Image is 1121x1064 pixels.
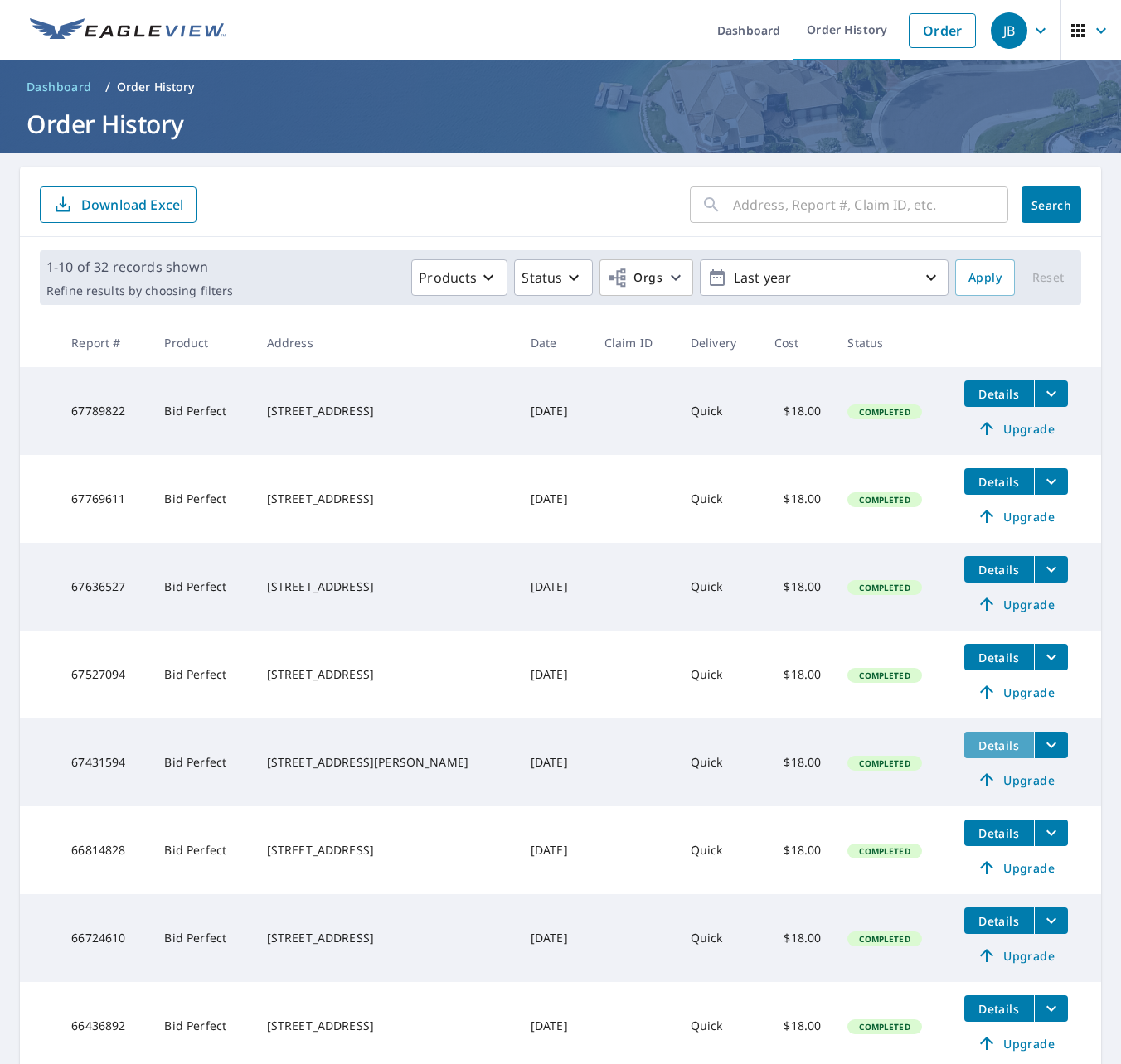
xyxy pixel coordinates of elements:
img: EV Logo [30,18,226,43]
div: JB [991,12,1027,49]
a: Upgrade [964,767,1068,793]
a: Upgrade [964,1030,1068,1057]
span: Upgrade [974,858,1058,878]
a: Upgrade [964,942,1068,969]
td: Bid Perfect [151,455,253,543]
button: Download Excel [40,186,197,223]
span: Upgrade [974,770,1058,790]
button: filesDropdownBtn-67769611 [1034,468,1068,495]
td: 66724610 [58,894,151,982]
a: Dashboard [20,74,99,100]
span: Details [974,562,1024,578]
button: filesDropdownBtn-66814828 [1034,820,1068,846]
button: detailsBtn-67636527 [964,556,1034,583]
span: Details [974,913,1024,929]
button: detailsBtn-67769611 [964,468,1034,495]
td: Quick [677,543,761,631]
button: filesDropdownBtn-67527094 [1034,644,1068,670]
h1: Order History [20,107,1101,141]
p: Order History [117,79,195,95]
span: Details [974,1001,1024,1017]
span: Upgrade [974,418,1058,438]
th: Cost [761,318,835,367]
td: $18.00 [761,806,835,894]
span: Orgs [607,268,662,288]
th: Status [834,318,950,367]
span: Upgrade [974,1033,1058,1053]
td: Quick [677,894,761,982]
span: Completed [849,670,920,681]
span: Upgrade [974,682,1058,702]
span: Dashboard [27,79,92,95]
td: 67527094 [58,631,151,718]
span: Upgrade [974,506,1058,526]
button: detailsBtn-66436892 [964,995,1034,1022]
td: $18.00 [761,543,835,631]
td: $18.00 [761,367,835,455]
div: [STREET_ADDRESS] [267,403,504,419]
p: 1-10 of 32 records shown [46,257,233,277]
td: [DATE] [517,367,591,455]
span: Completed [849,494,920,505]
p: Last year [727,264,921,293]
span: Details [974,474,1024,490]
li: / [105,77,110,97]
span: Completed [849,845,920,857]
span: Details [974,738,1024,753]
button: detailsBtn-66814828 [964,820,1034,846]
a: Upgrade [964,854,1068,881]
div: [STREET_ADDRESS] [267,930,504,946]
td: Bid Perfect [151,367,253,455]
div: [STREET_ADDRESS] [267,578,504,595]
td: [DATE] [517,894,591,982]
button: Search [1022,186,1081,223]
button: Last year [700,259,949,296]
td: $18.00 [761,894,835,982]
div: [STREET_ADDRESS] [267,666,504,683]
span: Completed [849,406,920,418]
div: [STREET_ADDRESS][PERSON_NAME] [267,754,504,771]
button: Products [411,259,507,296]
button: filesDropdownBtn-67431594 [1034,732,1068,758]
div: [STREET_ADDRESS] [267,1018,504,1034]
td: Bid Perfect [151,543,253,631]
td: Quick [677,718,761,806]
td: Quick [677,631,761,718]
td: [DATE] [517,718,591,806]
button: Apply [955,259,1015,296]
button: filesDropdownBtn-66436892 [1034,995,1068,1022]
button: filesDropdownBtn-66724610 [1034,907,1068,934]
button: detailsBtn-67431594 [964,732,1034,758]
a: Upgrade [964,503,1068,530]
a: Order [909,13,976,48]
td: Quick [677,455,761,543]
div: [STREET_ADDRESS] [267,842,504,858]
a: Upgrade [964,679,1068,705]
p: Status [522,268,562,288]
p: Products [419,268,477,288]
span: Apply [968,268,1002,288]
p: Refine results by choosing filters [46,283,233,298]
td: $18.00 [761,455,835,543]
a: Upgrade [964,415,1068,442]
th: Delivery [677,318,761,367]
td: $18.00 [761,631,835,718]
td: [DATE] [517,631,591,718]
span: Details [974,825,1024,841]
th: Claim ID [591,318,677,367]
td: 66814828 [58,806,151,894]
button: Orgs [599,259,693,296]
button: detailsBtn-67789822 [964,380,1034,407]
td: 67636527 [58,543,151,631]
span: Details [974,650,1024,665]
button: detailsBtn-66724610 [964,907,1034,934]
button: Status [514,259,593,296]
input: Address, Report #, Claim ID, etc. [733,181,1008,228]
div: [STREET_ADDRESS] [267,491,504,507]
span: Completed [849,582,920,593]
th: Date [517,318,591,367]
td: Bid Perfect [151,894,253,982]
nav: breadcrumb [20,74,1101,100]
td: Bid Perfect [151,718,253,806]
a: Upgrade [964,591,1068,617]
